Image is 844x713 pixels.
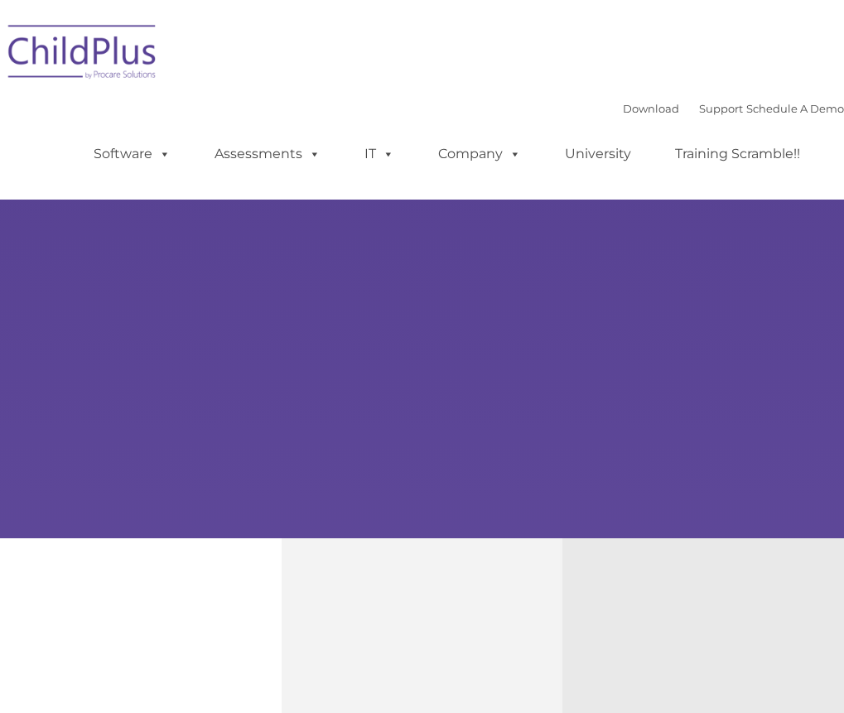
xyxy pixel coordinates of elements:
[548,137,648,171] a: University
[623,102,844,115] font: |
[623,102,679,115] a: Download
[348,137,411,171] a: IT
[746,102,844,115] a: Schedule A Demo
[198,137,337,171] a: Assessments
[77,137,187,171] a: Software
[658,137,817,171] a: Training Scramble!!
[699,102,743,115] a: Support
[422,137,538,171] a: Company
